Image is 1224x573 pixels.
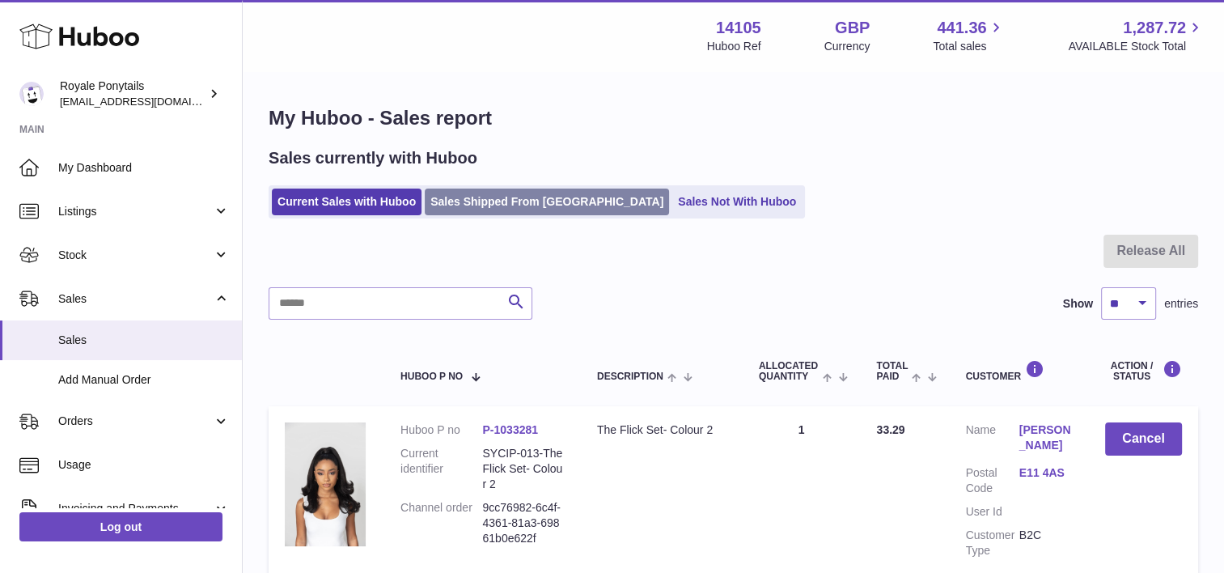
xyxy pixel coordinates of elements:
span: ALLOCATED Quantity [759,361,819,382]
h1: My Huboo - Sales report [269,105,1198,131]
a: E11 4AS [1019,465,1073,481]
dd: B2C [1019,528,1073,558]
span: Huboo P no [400,371,463,382]
dt: Huboo P no [400,422,482,438]
dt: Name [965,422,1019,457]
span: [EMAIL_ADDRESS][DOMAIN_NAME] [60,95,238,108]
dt: Customer Type [965,528,1019,558]
dd: 9cc76982-6c4f-4361-81a3-69861b0e622f [482,500,564,546]
dt: Current identifier [400,446,482,492]
span: Add Manual Order [58,372,230,388]
div: Customer [965,360,1072,382]
a: Sales Shipped From [GEOGRAPHIC_DATA] [425,189,669,215]
span: Stock [58,248,213,263]
dd: SYCIP-013-The Flick Set- Colour 2 [482,446,564,492]
a: P-1033281 [482,423,538,436]
div: The Flick Set- Colour 2 [597,422,726,438]
span: Description [597,371,663,382]
strong: 14105 [716,17,761,39]
img: 141051741008942.png [285,422,366,545]
div: Currency [824,39,870,54]
span: My Dashboard [58,160,230,176]
span: Sales [58,333,230,348]
button: Cancel [1105,422,1182,456]
span: 1,287.72 [1123,17,1186,39]
a: 1,287.72 AVAILABLE Stock Total [1068,17,1205,54]
img: qphill92@gmail.com [19,82,44,106]
span: Total paid [876,361,908,382]
a: Log out [19,512,222,541]
a: Sales Not With Huboo [672,189,802,215]
strong: GBP [835,17,870,39]
h2: Sales currently with Huboo [269,147,477,169]
dt: User Id [965,504,1019,520]
span: Usage [58,457,230,473]
span: 33.29 [876,423,904,436]
span: AVAILABLE Stock Total [1068,39,1205,54]
dt: Channel order [400,500,482,546]
span: Invoicing and Payments [58,501,213,516]
div: Huboo Ref [707,39,761,54]
div: Royale Ponytails [60,79,205,109]
span: Sales [58,291,213,307]
span: 441.36 [937,17,986,39]
span: Listings [58,204,213,219]
dt: Postal Code [965,465,1019,496]
a: Current Sales with Huboo [272,189,421,215]
span: Orders [58,414,213,429]
div: Action / Status [1105,360,1182,382]
a: 441.36 Total sales [933,17,1005,54]
span: entries [1164,296,1198,312]
span: Total sales [933,39,1005,54]
label: Show [1063,296,1093,312]
a: [PERSON_NAME] [1019,422,1073,453]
